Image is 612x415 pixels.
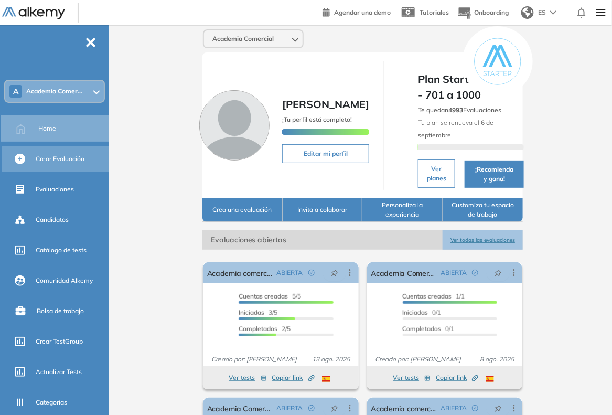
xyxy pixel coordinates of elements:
[282,115,352,123] span: ¡Tu perfil está completo!
[403,292,452,300] span: Cuentas creadas
[403,308,428,316] span: Iniciadas
[207,262,273,283] a: Academia comercial test único
[403,308,442,316] span: 0/1
[323,264,346,281] button: pushpin
[282,144,369,163] button: Editar mi perfil
[239,292,301,300] span: 5/5
[436,373,478,382] span: Copiar link
[476,355,518,364] span: 8 ago. 2025
[495,404,502,412] span: pushpin
[448,106,463,114] b: 4993
[199,90,270,161] img: Foto de perfil
[443,198,523,222] button: Customiza tu espacio de trabajo
[229,371,267,384] button: Ver tests
[36,367,82,377] span: Actualizar Tests
[239,292,288,300] span: Cuentas creadas
[474,8,509,16] span: Onboarding
[239,325,291,333] span: 2/5
[202,198,283,222] button: Crea una evaluación
[465,161,524,188] button: ¡Recomienda y gana!
[441,268,467,278] span: ABIERTA
[443,230,523,250] button: Ver todas las evaluaciones
[36,185,74,194] span: Evaluaciones
[272,373,315,382] span: Copiar link
[418,71,524,103] span: Plan Starter - Month - 701 a 1000
[207,355,302,364] span: Creado por: [PERSON_NAME]
[472,270,478,276] span: check-circle
[495,269,502,277] span: pushpin
[331,404,338,412] span: pushpin
[436,371,478,384] button: Copiar link
[403,325,455,333] span: 0/1
[283,198,363,222] button: Invita a colaborar
[272,371,315,384] button: Copiar link
[239,325,277,333] span: Completados
[36,398,67,407] span: Categorías
[420,8,449,16] span: Tutoriales
[592,2,610,23] img: Menu
[441,403,467,413] span: ABIERTA
[371,355,466,364] span: Creado por: [PERSON_NAME]
[371,262,437,283] a: Academia Comercial Experto
[36,246,87,255] span: Catálogo de tests
[323,5,391,18] a: Agendar una demo
[239,308,264,316] span: Iniciadas
[36,337,83,346] span: Crear TestGroup
[472,405,478,411] span: check-circle
[403,292,465,300] span: 1/1
[550,10,556,15] img: arrow
[36,154,84,164] span: Crear Evaluación
[26,87,82,95] span: Academia Comer...
[487,264,510,281] button: pushpin
[2,7,65,20] img: Logo
[331,269,338,277] span: pushpin
[322,376,330,382] img: ESP
[362,198,443,222] button: Personaliza la experiencia
[486,376,494,382] img: ESP
[202,230,443,250] span: Evaluaciones abiertas
[36,276,93,285] span: Comunidad Alkemy
[282,98,369,111] span: [PERSON_NAME]
[521,6,534,19] img: world
[277,403,303,413] span: ABIERTA
[334,8,391,16] span: Agendar una demo
[13,87,18,95] span: A
[457,2,509,24] button: Onboarding
[36,215,69,225] span: Candidatos
[38,124,56,133] span: Home
[538,8,546,17] span: ES
[212,35,274,43] span: Academia Comercial
[308,355,355,364] span: 13 ago. 2025
[277,268,303,278] span: ABIERTA
[37,306,84,316] span: Bolsa de trabajo
[403,325,442,333] span: Completados
[418,119,493,139] span: Tu plan se renueva el
[393,371,431,384] button: Ver tests
[308,270,315,276] span: check-circle
[418,159,455,188] button: Ver planes
[239,308,277,316] span: 3/5
[418,106,501,114] span: Te quedan Evaluaciones
[308,405,315,411] span: check-circle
